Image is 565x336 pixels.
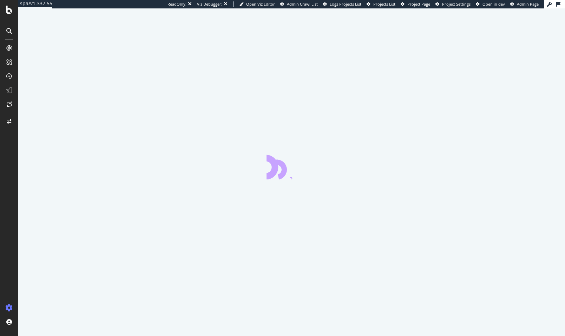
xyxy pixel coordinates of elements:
div: animation [267,154,317,179]
span: Open Viz Editor [246,1,275,7]
span: Admin Page [517,1,539,7]
a: Admin Crawl List [280,1,318,7]
span: Project Settings [442,1,471,7]
span: Open in dev [482,1,505,7]
span: Projects List [373,1,395,7]
a: Open Viz Editor [239,1,275,7]
div: ReadOnly: [167,1,186,7]
a: Open in dev [476,1,505,7]
span: Logs Projects List [330,1,361,7]
a: Projects List [367,1,395,7]
a: Project Page [401,1,430,7]
a: Admin Page [510,1,539,7]
div: Viz Debugger: [197,1,222,7]
a: Project Settings [435,1,471,7]
a: Logs Projects List [323,1,361,7]
span: Project Page [407,1,430,7]
span: Admin Crawl List [287,1,318,7]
